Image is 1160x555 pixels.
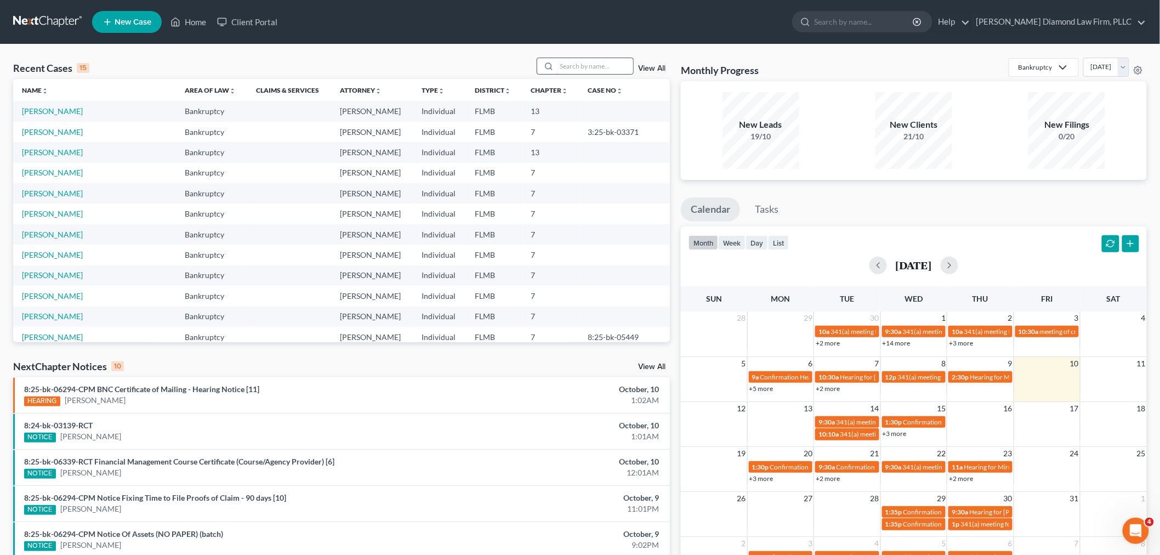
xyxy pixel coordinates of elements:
[413,163,467,183] td: Individual
[13,61,89,75] div: Recent Cases
[176,224,247,245] td: Bankruptcy
[869,312,880,325] span: 30
[562,88,568,94] i: unfold_more
[903,327,1009,336] span: 341(a) meeting for [PERSON_NAME]
[803,312,814,325] span: 29
[24,397,60,406] div: HEARING
[22,127,83,137] a: [PERSON_NAME]
[936,402,947,415] span: 15
[60,540,121,551] a: [PERSON_NAME]
[454,420,659,431] div: October, 10
[454,492,659,503] div: October, 9
[65,395,126,406] a: [PERSON_NAME]
[885,520,902,528] span: 1:35p
[836,418,1000,426] span: 341(a) meeting for [PERSON_NAME] & [PERSON_NAME]
[874,537,880,550] span: 4
[331,245,413,265] td: [PERSON_NAME]
[413,307,467,327] td: Individual
[752,373,759,381] span: 9a
[60,431,121,442] a: [PERSON_NAME]
[331,183,413,203] td: [PERSON_NAME]
[718,235,746,250] button: week
[22,106,83,116] a: [PERSON_NAME]
[883,429,907,438] a: +3 more
[22,86,48,94] a: Nameunfold_more
[375,88,382,94] i: unfold_more
[413,286,467,306] td: Individual
[898,373,1004,381] span: 341(a) meeting for [PERSON_NAME]
[1007,537,1014,550] span: 6
[24,457,334,466] a: 8:25-bk-06339-RCT Financial Management Course Certificate (Course/Agency Provider) [6]
[952,327,963,336] span: 10a
[413,265,467,286] td: Individual
[467,101,522,121] td: FLMB
[818,418,835,426] span: 9:30a
[454,503,659,514] div: 11:01PM
[413,203,467,224] td: Individual
[413,142,467,162] td: Individual
[467,163,522,183] td: FLMB
[952,508,968,516] span: 9:30a
[1028,131,1105,142] div: 0/20
[331,163,413,183] td: [PERSON_NAME]
[579,327,670,347] td: 8:25-bk-05449
[1069,402,1080,415] span: 17
[940,312,947,325] span: 1
[22,209,83,218] a: [PERSON_NAME]
[331,224,413,245] td: [PERSON_NAME]
[949,474,973,483] a: +2 more
[818,463,835,471] span: 9:30a
[818,327,829,336] span: 10a
[1136,357,1147,370] span: 11
[807,537,814,550] span: 3
[467,245,522,265] td: FLMB
[885,418,902,426] span: 1:30p
[331,122,413,142] td: [PERSON_NAME]
[1136,402,1147,415] span: 18
[24,529,223,539] a: 8:25-bk-06294-CPM Notice Of Assets (NO PAPER) (batch)
[940,537,947,550] span: 5
[741,357,747,370] span: 5
[617,88,623,94] i: unfold_more
[749,474,774,483] a: +3 more
[454,431,659,442] div: 1:01AM
[522,122,579,142] td: 7
[413,224,467,245] td: Individual
[422,86,445,94] a: Typeunfold_more
[818,373,839,381] span: 10:30a
[831,327,936,336] span: 341(a) meeting for [PERSON_NAME]
[331,101,413,121] td: [PERSON_NAME]
[176,203,247,224] td: Bankruptcy
[952,373,969,381] span: 2:30p
[770,463,895,471] span: Confirmation hearing for [PERSON_NAME]
[960,520,1066,528] span: 341(a) meeting for [PERSON_NAME]
[522,307,579,327] td: 7
[1140,312,1147,325] span: 4
[24,469,56,479] div: NOTICE
[522,265,579,286] td: 7
[807,357,814,370] span: 6
[869,447,880,460] span: 21
[1123,518,1149,544] iframe: Intercom live chat
[42,88,48,94] i: unfold_more
[176,307,247,327] td: Bankruptcy
[454,384,659,395] div: October, 10
[331,203,413,224] td: [PERSON_NAME]
[768,235,789,250] button: list
[454,395,659,406] div: 1:02AM
[803,447,814,460] span: 20
[24,433,56,443] div: NOTICE
[816,339,840,347] a: +2 more
[964,327,1070,336] span: 341(a) meeting for [PERSON_NAME]
[556,58,633,74] input: Search by name...
[896,259,932,271] h2: [DATE]
[176,122,247,142] td: Bankruptcy
[454,529,659,540] div: October, 9
[22,270,83,280] a: [PERSON_NAME]
[803,402,814,415] span: 13
[331,307,413,327] td: [PERSON_NAME]
[869,492,880,505] span: 28
[467,307,522,327] td: FLMB
[875,118,952,131] div: New Clients
[467,265,522,286] td: FLMB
